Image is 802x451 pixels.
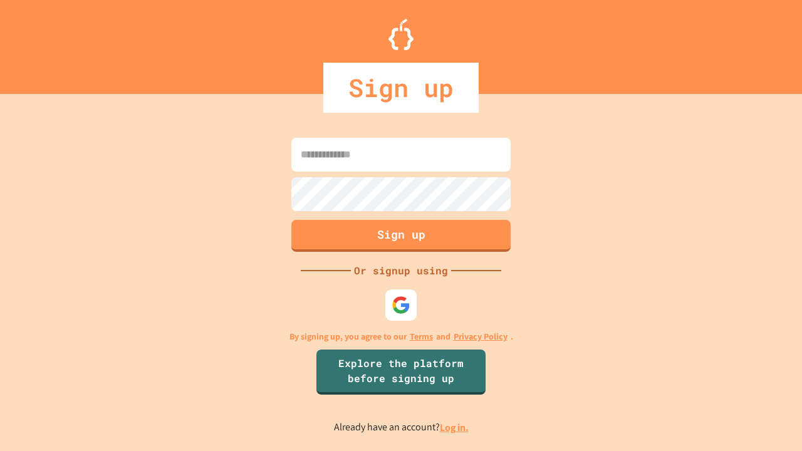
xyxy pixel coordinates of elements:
[454,330,508,343] a: Privacy Policy
[440,421,469,434] a: Log in.
[388,19,414,50] img: Logo.svg
[289,330,513,343] p: By signing up, you agree to our and .
[410,330,433,343] a: Terms
[351,263,451,278] div: Or signup using
[323,63,479,113] div: Sign up
[392,296,410,314] img: google-icon.svg
[291,220,511,252] button: Sign up
[316,350,486,395] a: Explore the platform before signing up
[334,420,469,435] p: Already have an account?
